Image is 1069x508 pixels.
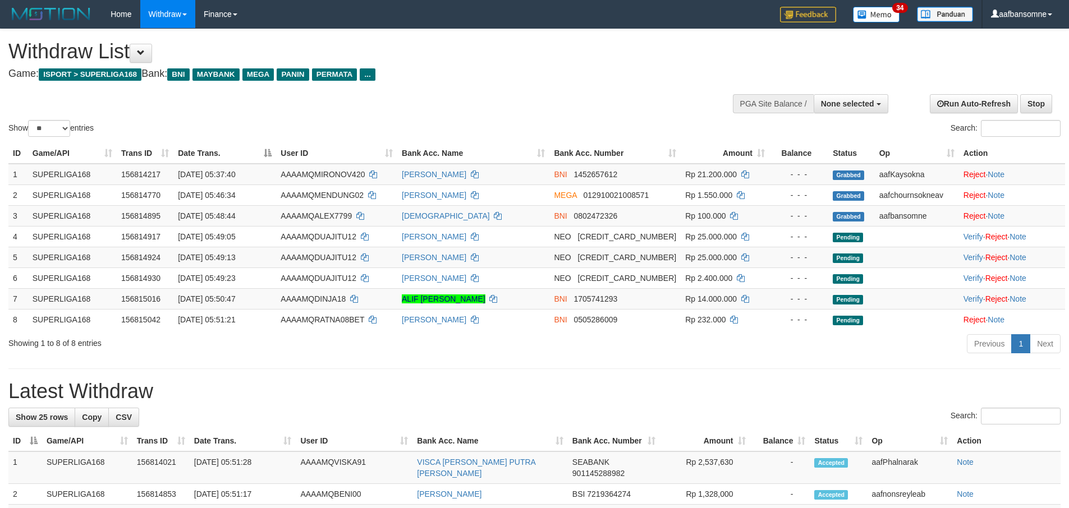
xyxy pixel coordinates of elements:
[167,68,189,81] span: BNI
[8,431,42,451] th: ID: activate to sort column descending
[296,484,412,505] td: AAAAMQBENI00
[875,205,959,226] td: aafbansomne
[951,120,1061,137] label: Search:
[681,143,769,164] th: Amount: activate to sort column ascending
[572,458,609,467] span: SEABANK
[281,170,365,179] span: AAAAMQMIRONOV420
[402,232,466,241] a: [PERSON_NAME]
[957,458,974,467] a: Note
[190,451,296,484] td: [DATE] 05:51:28
[402,315,466,324] a: [PERSON_NAME]
[574,294,617,303] span: Copy 1705741293 to clipboard
[774,273,824,284] div: - - -
[281,191,364,200] span: AAAAMQMENDUNG02
[930,94,1018,113] a: Run Auto-Refresh
[190,484,296,505] td: [DATE] 05:51:17
[8,247,28,267] td: 5
[660,451,750,484] td: Rp 2,537,630
[28,267,117,288] td: SUPERLIGA168
[8,267,28,288] td: 6
[833,274,863,284] span: Pending
[28,205,117,226] td: SUPERLIGA168
[892,3,907,13] span: 34
[964,294,983,303] a: Verify
[554,191,576,200] span: MEGA
[917,7,973,22] img: panduan.png
[853,7,900,22] img: Button%20Memo.svg
[774,190,824,201] div: - - -
[554,294,567,303] span: BNI
[685,170,737,179] span: Rp 21.200.000
[402,211,490,220] a: [DEMOGRAPHIC_DATA]
[577,274,676,283] span: Copy 5859457140486971 to clipboard
[750,451,810,484] td: -
[8,288,28,309] td: 7
[417,458,535,478] a: VISCA [PERSON_NAME] PUTRA [PERSON_NAME]
[132,484,190,505] td: 156814853
[833,316,863,325] span: Pending
[685,232,737,241] span: Rp 25.000.000
[173,143,276,164] th: Date Trans.: activate to sort column descending
[277,68,309,81] span: PANIN
[685,294,737,303] span: Rp 14.000.000
[8,333,437,349] div: Showing 1 to 8 of 8 entries
[833,253,863,263] span: Pending
[121,315,160,324] span: 156815042
[554,232,571,241] span: NEO
[587,489,631,498] span: Copy 7219364274 to clipboard
[8,164,28,185] td: 1
[985,294,1008,303] a: Reject
[964,211,986,220] a: Reject
[75,408,109,427] a: Copy
[312,68,357,81] span: PERMATA
[988,315,1004,324] a: Note
[774,169,824,180] div: - - -
[964,170,986,179] a: Reject
[584,191,649,200] span: Copy 012910021008571 to clipboard
[178,315,235,324] span: [DATE] 05:51:21
[8,309,28,330] td: 8
[988,191,1004,200] a: Note
[178,191,235,200] span: [DATE] 05:46:34
[1010,232,1026,241] a: Note
[281,315,364,324] span: AAAAMQRATNA08BET
[1030,334,1061,353] a: Next
[554,274,571,283] span: NEO
[964,274,983,283] a: Verify
[951,408,1061,424] label: Search:
[867,451,952,484] td: aafPhalnarak
[568,431,660,451] th: Bank Acc. Number: activate to sort column ascending
[814,94,888,113] button: None selected
[8,120,94,137] label: Show entries
[178,274,235,283] span: [DATE] 05:49:23
[833,212,864,221] span: Grabbed
[132,431,190,451] th: Trans ID: activate to sort column ascending
[121,211,160,220] span: 156814895
[964,232,983,241] a: Verify
[959,143,1065,164] th: Action
[116,413,132,422] span: CSV
[8,226,28,247] td: 4
[28,309,117,330] td: SUPERLIGA168
[242,68,274,81] span: MEGA
[833,233,863,242] span: Pending
[828,143,874,164] th: Status
[8,6,94,22] img: MOTION_logo.png
[572,489,585,498] span: BSI
[981,120,1061,137] input: Search:
[276,143,397,164] th: User ID: activate to sort column ascending
[988,211,1004,220] a: Note
[8,484,42,505] td: 2
[402,253,466,262] a: [PERSON_NAME]
[28,184,117,205] td: SUPERLIGA168
[121,274,160,283] span: 156814930
[360,68,375,81] span: ...
[985,232,1008,241] a: Reject
[821,99,874,108] span: None selected
[774,293,824,304] div: - - -
[1010,294,1026,303] a: Note
[121,294,160,303] span: 156815016
[8,143,28,164] th: ID
[867,484,952,505] td: aafnonsreyleab
[28,143,117,164] th: Game/API: activate to sort column ascending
